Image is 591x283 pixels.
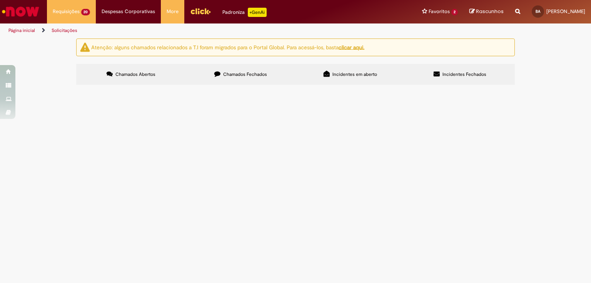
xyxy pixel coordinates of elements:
[91,44,364,50] ng-bind-html: Atenção: alguns chamados relacionados a T.I foram migrados para o Portal Global. Para acessá-los,...
[332,71,377,77] span: Incidentes em aberto
[102,8,155,15] span: Despesas Corporativas
[451,9,458,15] span: 2
[81,9,90,15] span: 20
[442,71,486,77] span: Incidentes Fechados
[536,9,540,14] span: BA
[115,71,155,77] span: Chamados Abertos
[222,8,267,17] div: Padroniza
[476,8,504,15] span: Rascunhos
[53,8,80,15] span: Requisições
[8,27,35,33] a: Página inicial
[6,23,388,38] ul: Trilhas de página
[190,5,211,17] img: click_logo_yellow_360x200.png
[339,44,364,50] a: clicar aqui.
[223,71,267,77] span: Chamados Fechados
[469,8,504,15] a: Rascunhos
[52,27,77,33] a: Solicitações
[429,8,450,15] span: Favoritos
[248,8,267,17] p: +GenAi
[546,8,585,15] span: [PERSON_NAME]
[167,8,179,15] span: More
[1,4,40,19] img: ServiceNow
